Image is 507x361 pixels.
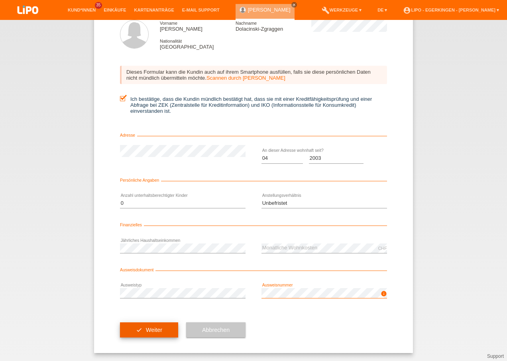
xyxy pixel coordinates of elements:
div: CHF [378,246,387,251]
span: Nationalität [160,39,182,43]
i: close [292,3,296,7]
a: Kartenanträge [130,8,178,12]
div: Dieses Formular kann die Kundin auch auf ihrem Smartphone ausfüllen, falls sie diese persönlichen... [120,66,387,84]
i: check [136,327,142,333]
span: Persönliche Angaben [120,178,161,182]
a: account_circleLIPO - Egerkingen - [PERSON_NAME] ▾ [399,8,503,12]
i: account_circle [403,6,411,14]
a: LIPO pay [8,16,48,22]
span: Ausweisdokument [120,268,155,272]
a: [PERSON_NAME] [248,7,291,13]
a: Scannen durch [PERSON_NAME] [206,75,285,81]
button: Abbrechen [186,322,246,337]
a: close [291,2,297,8]
span: Vorname [160,21,177,26]
button: check Weiter [120,322,178,337]
label: Ich bestätige, dass die Kundin mündlich bestätigt hat, dass sie mit einer Kreditfähigkeitsprüfung... [120,96,387,114]
i: build [322,6,330,14]
a: info [381,293,387,298]
i: info [381,290,387,297]
a: Einkäufe [100,8,130,12]
span: Abbrechen [202,327,230,333]
a: Support [487,353,504,359]
span: Nachname [236,21,257,26]
span: 35 [95,2,102,9]
div: [GEOGRAPHIC_DATA] [160,38,236,50]
a: E-Mail Support [178,8,224,12]
span: Weiter [146,327,162,333]
div: Dolacinski-Zgraggen [236,20,311,32]
a: DE ▾ [373,8,391,12]
span: Finanzielles [120,223,144,227]
div: [PERSON_NAME] [160,20,236,32]
a: Kund*innen [64,8,100,12]
a: buildWerkzeuge ▾ [318,8,366,12]
span: Adresse [120,133,137,137]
